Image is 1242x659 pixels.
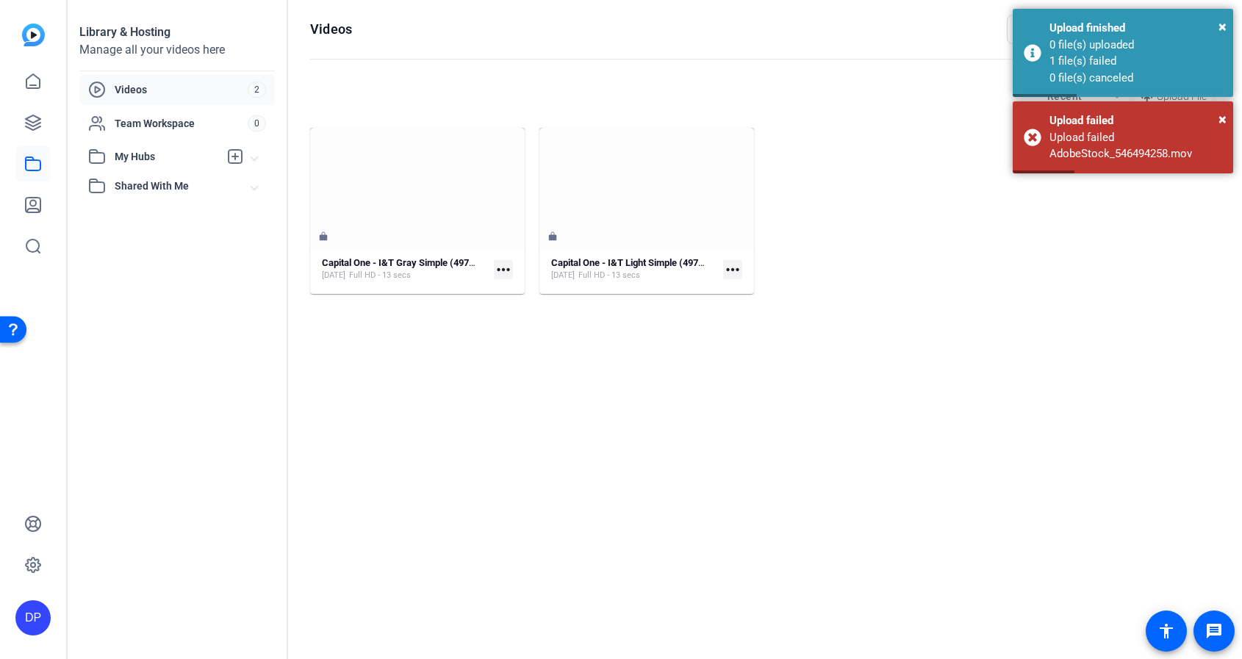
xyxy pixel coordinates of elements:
span: [DATE] [551,270,575,281]
h1: Videos [310,21,352,38]
a: Capital One - I&T Gray Simple (49740)[DATE]Full HD - 13 secs [322,257,488,281]
mat-expansion-panel-header: My Hubs [79,142,275,171]
span: Full HD - 13 secs [578,270,640,281]
span: Videos [115,82,248,97]
div: Upload failed [1049,112,1222,129]
a: Capital One - I&T Light Simple (49738)[DATE]Full HD - 13 secs [551,257,717,281]
div: Library & Hosting [79,24,275,41]
strong: Capital One - I&T Light Simple (49738) [551,257,712,268]
span: 2 [248,82,266,98]
div: 0 file(s) uploaded 1 file(s) failed 0 file(s) canceled [1049,37,1222,87]
div: Upload failed AdobeStock_546494258.mov [1049,129,1222,162]
div: Manage all your videos here [79,41,275,59]
button: Close [1218,15,1227,37]
mat-icon: message [1205,622,1223,640]
span: My Hubs [115,149,219,165]
strong: Capital One - I&T Gray Simple (49740) [322,257,483,268]
button: Close [1218,108,1227,130]
span: Full HD - 13 secs [349,270,411,281]
div: Upload finished [1049,20,1222,37]
span: Shared With Me [115,179,251,194]
div: DP [15,600,51,635]
span: 0 [248,115,266,132]
span: × [1218,18,1227,35]
mat-icon: more_horiz [723,260,742,279]
mat-icon: more_horiz [494,260,513,279]
mat-expansion-panel-header: Shared With Me [79,171,275,201]
mat-icon: accessibility [1157,622,1175,640]
img: blue-gradient.svg [22,24,45,46]
span: × [1218,110,1227,128]
span: Team Workspace [115,116,248,131]
span: [DATE] [322,270,345,281]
